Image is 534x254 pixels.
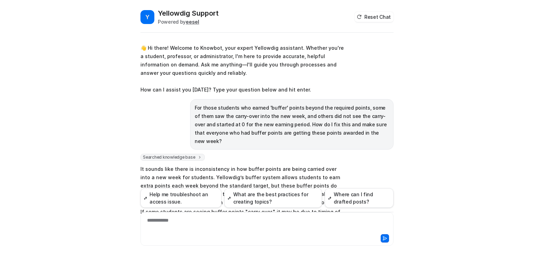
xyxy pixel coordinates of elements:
p: It sounds like there is inconsistency in how buffer points are being carried over into a new week... [140,165,344,207]
button: Reset Chat [355,12,394,22]
button: Help me troubleshoot an access issue. [140,188,221,208]
button: Where can I find drafted posts? [325,188,394,208]
button: What are the best practices for creating topics? [224,188,322,208]
p: 👋 Hi there! Welcome to Knowbot, your expert Yellowdig assistant. Whether you're a student, profes... [140,44,344,94]
h2: Yellowdig Support [158,8,219,18]
b: eesel [186,19,199,25]
span: Y [140,10,154,24]
div: Powered by [158,18,219,25]
span: Searched knowledge base [140,154,205,161]
p: For those students who earned 'buffer' points beyond the required points, some of them saw the ca... [195,104,389,145]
